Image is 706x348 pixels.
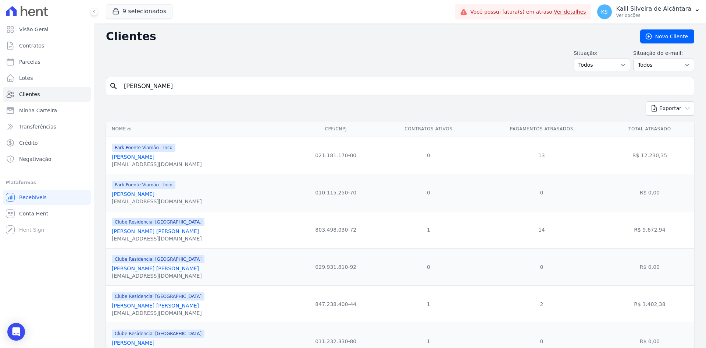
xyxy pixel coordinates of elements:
[3,103,91,118] a: Minha Carteira
[19,74,33,82] span: Lotes
[112,154,154,160] a: [PERSON_NAME]
[478,285,605,323] td: 2
[112,198,202,205] div: [EMAIL_ADDRESS][DOMAIN_NAME]
[112,272,204,280] div: [EMAIL_ADDRESS][DOMAIN_NAME]
[3,152,91,166] a: Negativação
[106,122,293,137] th: Nome
[574,49,630,57] label: Situação:
[112,228,199,234] a: [PERSON_NAME] [PERSON_NAME]
[605,122,694,137] th: Total Atrasado
[19,91,40,98] span: Clientes
[19,123,56,130] span: Transferências
[120,79,691,94] input: Buscar por nome, CPF ou e-mail
[19,42,44,49] span: Contratos
[112,235,204,242] div: [EMAIL_ADDRESS][DOMAIN_NAME]
[591,1,706,22] button: KS Kalil Silveira de Alcântara Ver opções
[3,136,91,150] a: Crédito
[112,218,204,226] span: Clube Residencial [GEOGRAPHIC_DATA]
[293,248,379,285] td: 029.931.810-92
[112,144,175,152] span: Park Poente Viamão - Inco
[109,82,118,91] i: search
[478,174,605,211] td: 0
[605,285,694,323] td: R$ 1.402,38
[379,137,478,174] td: 0
[112,330,204,338] span: Clube Residencial [GEOGRAPHIC_DATA]
[6,178,88,187] div: Plataformas
[3,71,91,85] a: Lotes
[633,49,694,57] label: Situação do e-mail:
[112,292,204,300] span: Clube Residencial [GEOGRAPHIC_DATA]
[605,137,694,174] td: R$ 12.230,35
[478,211,605,248] td: 14
[601,9,608,14] span: KS
[112,255,204,263] span: Clube Residencial [GEOGRAPHIC_DATA]
[605,211,694,248] td: R$ 9.672,94
[19,139,38,147] span: Crédito
[293,122,379,137] th: CPF/CNPJ
[19,194,47,201] span: Recebíveis
[112,303,199,309] a: [PERSON_NAME] [PERSON_NAME]
[3,206,91,221] a: Conta Hent
[293,285,379,323] td: 847.238.400-44
[470,8,586,16] span: Você possui fatura(s) em atraso.
[478,248,605,285] td: 0
[293,211,379,248] td: 803.498.030-72
[19,210,48,217] span: Conta Hent
[379,211,478,248] td: 1
[112,181,175,189] span: Park Poente Viamão - Inco
[19,58,40,66] span: Parcelas
[605,248,694,285] td: R$ 0,00
[3,87,91,102] a: Clientes
[3,190,91,205] a: Recebíveis
[293,174,379,211] td: 010.115.250-70
[478,137,605,174] td: 13
[616,13,691,18] p: Ver opções
[112,191,154,197] a: [PERSON_NAME]
[379,122,478,137] th: Contratos Ativos
[7,323,25,341] div: Open Intercom Messenger
[646,101,694,116] button: Exportar
[605,174,694,211] td: R$ 0,00
[379,248,478,285] td: 0
[106,30,628,43] h2: Clientes
[3,119,91,134] a: Transferências
[112,161,202,168] div: [EMAIL_ADDRESS][DOMAIN_NAME]
[19,26,49,33] span: Visão Geral
[640,29,694,43] a: Novo Cliente
[478,122,605,137] th: Pagamentos Atrasados
[554,9,586,15] a: Ver detalhes
[3,22,91,37] a: Visão Geral
[112,309,204,317] div: [EMAIL_ADDRESS][DOMAIN_NAME]
[3,38,91,53] a: Contratos
[19,155,51,163] span: Negativação
[379,285,478,323] td: 1
[293,137,379,174] td: 021.181.170-00
[106,4,172,18] button: 9 selecionados
[3,55,91,69] a: Parcelas
[19,107,57,114] span: Minha Carteira
[379,174,478,211] td: 0
[112,266,199,271] a: [PERSON_NAME] [PERSON_NAME]
[112,340,154,346] a: [PERSON_NAME]
[616,5,691,13] p: Kalil Silveira de Alcântara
